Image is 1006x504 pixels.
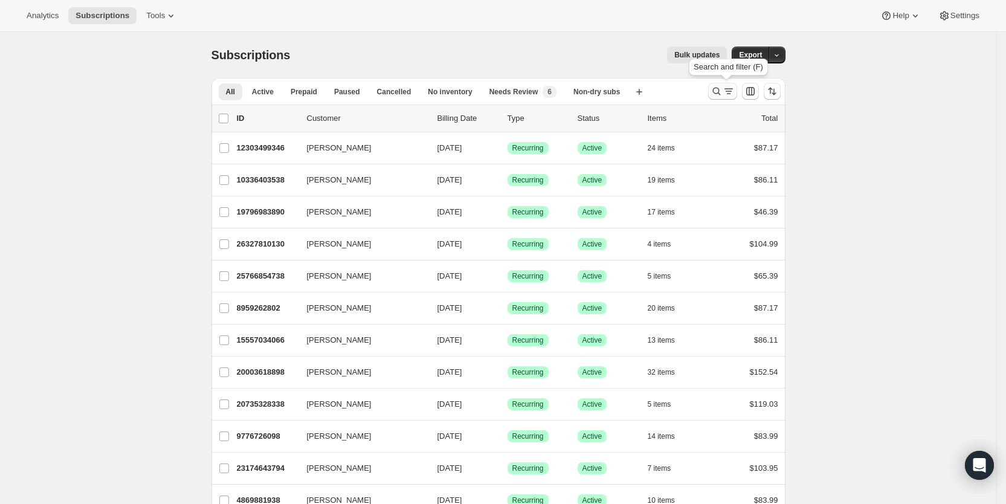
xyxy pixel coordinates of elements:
p: 12303499346 [237,142,297,154]
span: Recurring [512,431,544,441]
span: $87.17 [754,143,778,152]
span: Help [892,11,909,21]
button: 32 items [648,364,688,381]
button: 13 items [648,332,688,349]
span: Recurring [512,207,544,217]
p: 10336403538 [237,174,297,186]
button: [PERSON_NAME] [300,170,421,190]
span: 6 [547,87,552,97]
span: [DATE] [437,143,462,152]
span: 24 items [648,143,675,153]
span: Tools [146,11,165,21]
span: $152.54 [750,367,778,376]
button: [PERSON_NAME] [300,267,421,286]
span: [PERSON_NAME] [307,270,372,282]
p: 20003618898 [237,366,297,378]
span: $86.11 [754,175,778,184]
span: Active [582,431,602,441]
button: Search and filter results [708,83,737,100]
button: [PERSON_NAME] [300,299,421,318]
span: Active [582,464,602,473]
p: Total [761,112,778,124]
span: Active [582,175,602,185]
div: 8959262802[PERSON_NAME][DATE]SuccessRecurringSuccessActive20 items$87.17 [237,300,778,317]
span: Active [252,87,274,97]
span: All [226,87,235,97]
span: Subscriptions [76,11,129,21]
span: Active [582,367,602,377]
span: Active [582,143,602,153]
button: Help [873,7,928,24]
span: 13 items [648,335,675,345]
button: 14 items [648,428,688,445]
span: 14 items [648,431,675,441]
div: 15557034066[PERSON_NAME][DATE]SuccessRecurringSuccessActive13 items$86.11 [237,332,778,349]
span: 5 items [648,399,671,409]
div: 20735328338[PERSON_NAME][DATE]SuccessRecurringSuccessActive5 items$119.03 [237,396,778,413]
span: [PERSON_NAME] [307,174,372,186]
span: $83.99 [754,431,778,441]
button: 4 items [648,236,685,253]
span: [PERSON_NAME] [307,302,372,314]
p: 9776726098 [237,430,297,442]
span: Recurring [512,399,544,409]
button: Sort the results [764,83,781,100]
span: [DATE] [437,175,462,184]
span: 4 items [648,239,671,249]
span: [DATE] [437,271,462,280]
div: 10336403538[PERSON_NAME][DATE]SuccessRecurringSuccessActive19 items$86.11 [237,172,778,189]
span: $119.03 [750,399,778,409]
p: 25766854738 [237,270,297,282]
button: Tools [139,7,184,24]
div: 9776726098[PERSON_NAME][DATE]SuccessRecurringSuccessActive14 items$83.99 [237,428,778,445]
span: Active [582,399,602,409]
p: 23174643794 [237,462,297,474]
button: Export [732,47,769,63]
div: 26327810130[PERSON_NAME][DATE]SuccessRecurringSuccessActive4 items$104.99 [237,236,778,253]
button: [PERSON_NAME] [300,459,421,478]
span: [DATE] [437,399,462,409]
div: 23174643794[PERSON_NAME][DATE]SuccessRecurringSuccessActive7 items$103.95 [237,460,778,477]
button: Customize table column order and visibility [742,83,759,100]
span: Needs Review [489,87,538,97]
button: 20 items [648,300,688,317]
span: Cancelled [377,87,411,97]
span: 20 items [648,303,675,313]
p: 19796983890 [237,206,297,218]
button: [PERSON_NAME] [300,363,421,382]
button: [PERSON_NAME] [300,395,421,414]
span: Analytics [27,11,59,21]
span: [PERSON_NAME] [307,142,372,154]
button: 5 items [648,268,685,285]
span: Recurring [512,464,544,473]
button: [PERSON_NAME] [300,202,421,222]
span: Export [739,50,762,60]
span: [PERSON_NAME] [307,430,372,442]
span: Active [582,239,602,249]
button: Settings [931,7,987,24]
div: Items [648,112,708,124]
span: [DATE] [437,431,462,441]
p: Customer [307,112,428,124]
span: [DATE] [437,207,462,216]
span: $65.39 [754,271,778,280]
span: 7 items [648,464,671,473]
span: Bulk updates [674,50,720,60]
span: 32 items [648,367,675,377]
div: 19796983890[PERSON_NAME][DATE]SuccessRecurringSuccessActive17 items$46.39 [237,204,778,221]
span: Settings [950,11,979,21]
span: [PERSON_NAME] [307,238,372,250]
span: Active [582,207,602,217]
span: [PERSON_NAME] [307,206,372,218]
span: Recurring [512,175,544,185]
div: 20003618898[PERSON_NAME][DATE]SuccessRecurringSuccessActive32 items$152.54 [237,364,778,381]
span: No inventory [428,87,472,97]
p: Billing Date [437,112,498,124]
div: Type [508,112,568,124]
p: ID [237,112,297,124]
span: Recurring [512,303,544,313]
span: Recurring [512,143,544,153]
span: Active [582,303,602,313]
span: [DATE] [437,239,462,248]
p: 15557034066 [237,334,297,346]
